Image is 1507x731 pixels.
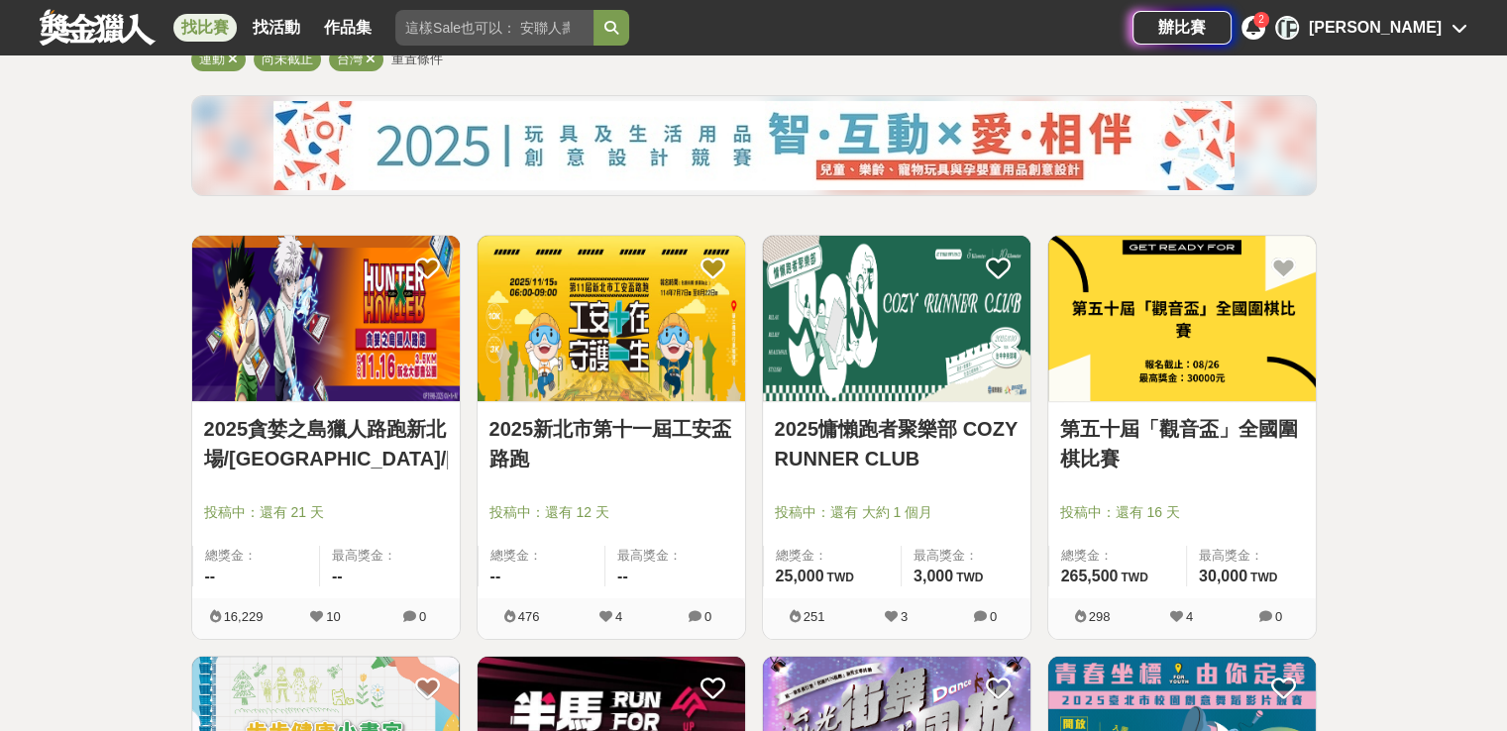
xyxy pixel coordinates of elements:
span: 總獎金： [776,546,889,566]
img: Cover Image [1048,236,1316,401]
span: 16,229 [224,609,264,624]
span: 重置條件 [391,52,443,66]
span: 運動 [199,52,225,66]
a: 2025貪婪之島獵人路跑新北場/[GEOGRAPHIC_DATA]/[GEOGRAPHIC_DATA] [204,414,448,473]
span: TWD [1121,571,1147,584]
a: 2025新北市第十一屆工安盃路跑 [489,414,733,473]
span: 0 [419,609,426,624]
span: 4 [615,609,622,624]
span: 總獎金： [1061,546,1174,566]
span: 3 [901,609,908,624]
span: 投稿中：還有 12 天 [489,502,733,523]
span: 4 [1186,609,1193,624]
span: TWD [826,571,853,584]
a: Cover Image [478,236,745,402]
span: TWD [1250,571,1277,584]
span: 251 [804,609,825,624]
a: Cover Image [192,236,460,402]
img: Cover Image [478,236,745,401]
span: -- [617,568,628,584]
span: 最高獎金： [1199,546,1304,566]
span: 總獎金： [205,546,308,566]
span: 總獎金： [490,546,593,566]
span: 298 [1089,609,1111,624]
span: 2 [1258,14,1264,25]
span: 30,000 [1199,568,1247,584]
a: 找比賽 [173,14,237,42]
span: 尚未截止 [262,52,313,66]
span: 投稿中：還有 21 天 [204,502,448,523]
span: 476 [518,609,540,624]
span: 投稿中：還有 16 天 [1060,502,1304,523]
a: 2025慵懶跑者聚樂部 COZY RUNNER CLUB [775,414,1019,473]
img: 0b2d4a73-1f60-4eea-aee9-81a5fd7858a2.jpg [273,101,1235,190]
div: [PERSON_NAME] [1275,16,1299,40]
span: 投稿中：還有 大約 1 個月 [775,502,1019,523]
span: 最高獎金： [617,546,733,566]
span: 0 [1275,609,1282,624]
a: Cover Image [1048,236,1316,402]
span: 台灣 [337,52,363,66]
img: Cover Image [192,236,460,401]
span: TWD [956,571,983,584]
span: 0 [704,609,711,624]
input: 這樣Sale也可以： 安聯人壽創意銷售法募集 [395,10,593,46]
span: 3,000 [914,568,953,584]
span: -- [332,568,343,584]
span: 0 [990,609,997,624]
span: -- [205,568,216,584]
span: 最高獎金： [332,546,448,566]
a: 辦比賽 [1132,11,1232,45]
span: 10 [326,609,340,624]
a: 作品集 [316,14,379,42]
img: Cover Image [763,236,1030,401]
span: 最高獎金： [914,546,1019,566]
span: 25,000 [776,568,824,584]
a: Cover Image [763,236,1030,402]
a: 找活動 [245,14,308,42]
span: 265,500 [1061,568,1119,584]
div: [PERSON_NAME] [1309,16,1442,40]
span: -- [490,568,501,584]
a: 第五十屆「觀音盃」全國圍棋比賽 [1060,414,1304,473]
